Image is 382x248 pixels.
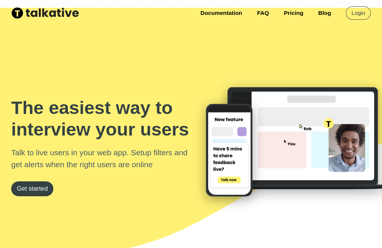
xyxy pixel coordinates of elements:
[232,92,374,180] img: Desktop Main.png
[208,106,251,195] img: Popup UXR.png
[193,6,250,20] a: Documentation
[346,6,371,20] a: Login
[11,147,191,170] p: Talk to live users in your web app. Setup filters and get alerts when the right users are online
[11,97,191,141] h1: The easiest way to interview your users
[250,6,276,20] a: FAQ
[276,6,311,20] a: Pricing
[11,7,80,19] img: Talkative Text Logo dark.svg
[311,6,338,20] a: Blog
[11,181,53,196] a: Get started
